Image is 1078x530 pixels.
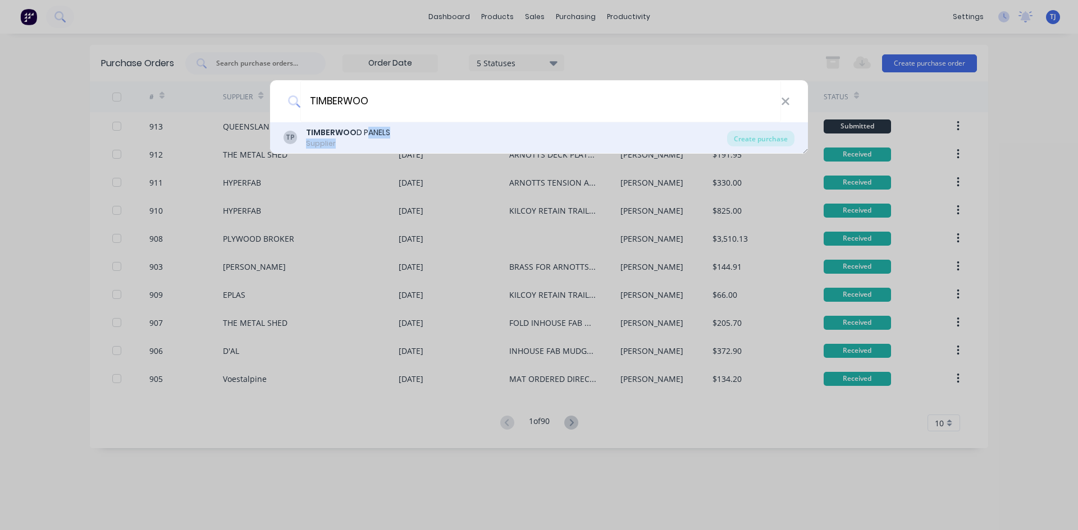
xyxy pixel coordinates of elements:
[727,131,794,146] div: Create purchase
[306,127,357,138] b: TIMBERWOO
[300,80,781,122] input: Enter a supplier name to create a new order...
[306,127,390,139] div: D PANELS
[306,139,390,149] div: Supplier
[284,131,297,144] div: TP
